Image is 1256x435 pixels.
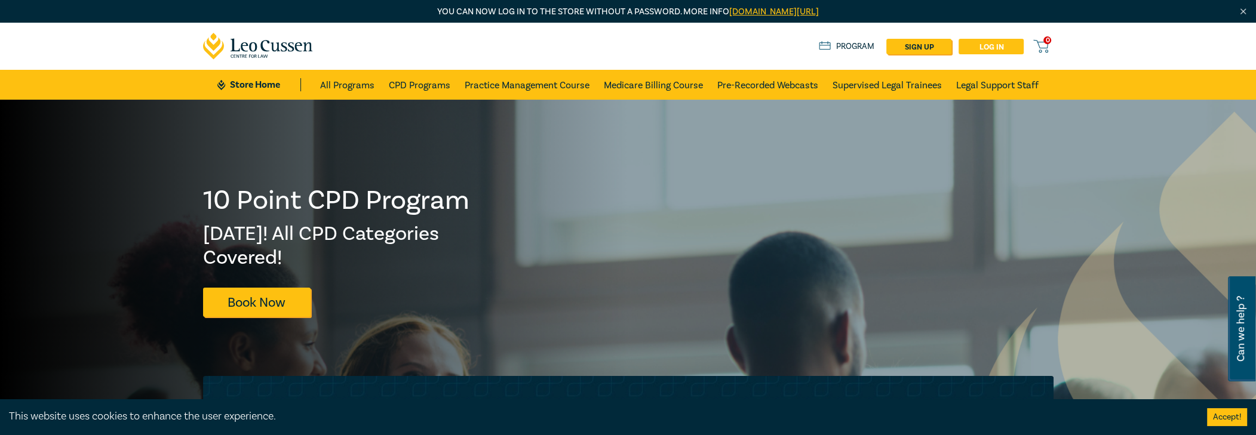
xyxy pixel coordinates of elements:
a: All Programs [320,70,374,100]
a: Practice Management Course [465,70,589,100]
a: [DOMAIN_NAME][URL] [729,6,819,17]
a: Program [819,40,874,53]
a: Pre-Recorded Webcasts [717,70,818,100]
a: Legal Support Staff [956,70,1039,100]
h2: [DATE]! All CPD Categories Covered! [203,222,471,270]
a: Supervised Legal Trainees [833,70,942,100]
h1: 10 Point CPD Program [203,185,471,216]
a: Book Now [203,288,311,317]
p: You can now log in to the store without a password. More info [203,5,1054,18]
a: Store Home [217,78,300,91]
a: Log in [959,39,1024,54]
a: Medicare Billing Course [604,70,703,100]
a: CPD Programs [389,70,450,100]
button: Accept cookies [1207,408,1247,426]
span: Can we help ? [1235,283,1246,374]
a: sign up [886,39,951,54]
div: This website uses cookies to enhance the user experience. [9,409,1189,424]
span: 0 [1043,36,1051,44]
img: Close [1238,7,1248,17]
